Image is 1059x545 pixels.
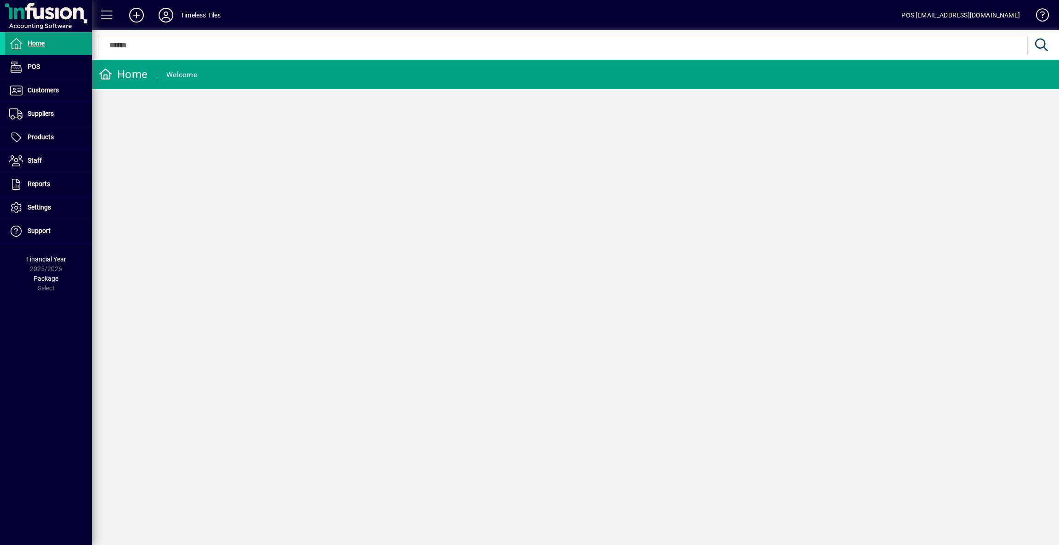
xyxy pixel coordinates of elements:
[28,63,40,70] span: POS
[28,157,42,164] span: Staff
[5,126,92,149] a: Products
[99,67,148,82] div: Home
[28,204,51,211] span: Settings
[5,79,92,102] a: Customers
[28,110,54,117] span: Suppliers
[5,56,92,79] a: POS
[1029,2,1048,32] a: Knowledge Base
[5,149,92,172] a: Staff
[5,196,92,219] a: Settings
[122,7,151,23] button: Add
[28,180,50,187] span: Reports
[28,227,51,234] span: Support
[166,68,197,82] div: Welcome
[901,8,1020,23] div: POS [EMAIL_ADDRESS][DOMAIN_NAME]
[5,173,92,196] a: Reports
[181,8,221,23] div: Timeless Tiles
[28,86,59,94] span: Customers
[26,255,66,263] span: Financial Year
[28,133,54,141] span: Products
[5,102,92,125] a: Suppliers
[28,40,45,47] span: Home
[5,220,92,243] a: Support
[151,7,181,23] button: Profile
[34,275,58,282] span: Package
